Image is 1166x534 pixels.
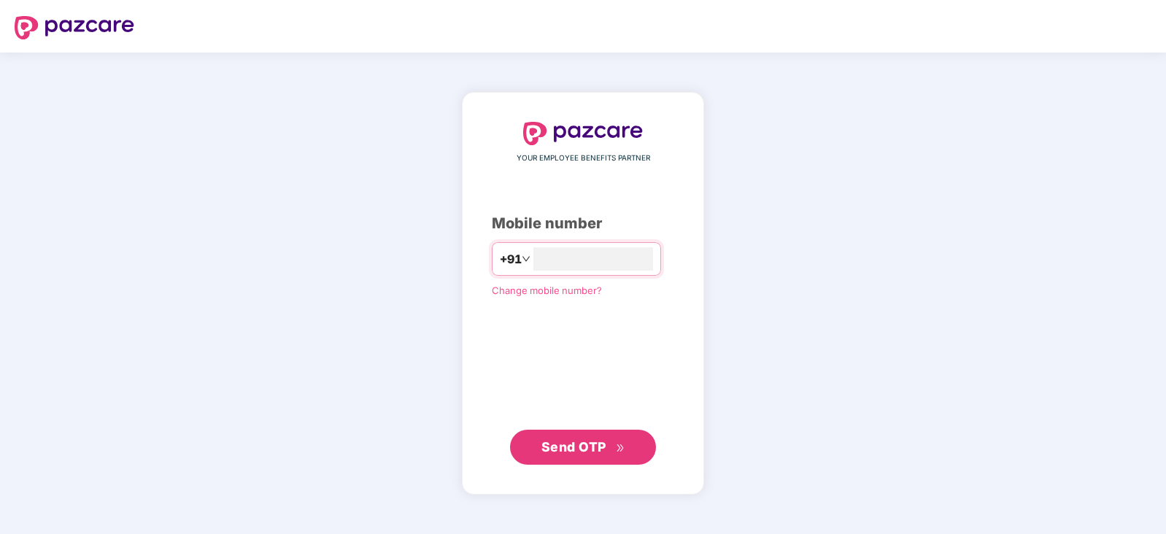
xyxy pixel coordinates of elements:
[522,255,530,263] span: down
[541,439,606,454] span: Send OTP
[500,250,522,268] span: +91
[510,430,656,465] button: Send OTPdouble-right
[517,152,650,164] span: YOUR EMPLOYEE BENEFITS PARTNER
[523,122,643,145] img: logo
[616,444,625,453] span: double-right
[492,212,674,235] div: Mobile number
[15,16,134,39] img: logo
[492,285,602,296] a: Change mobile number?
